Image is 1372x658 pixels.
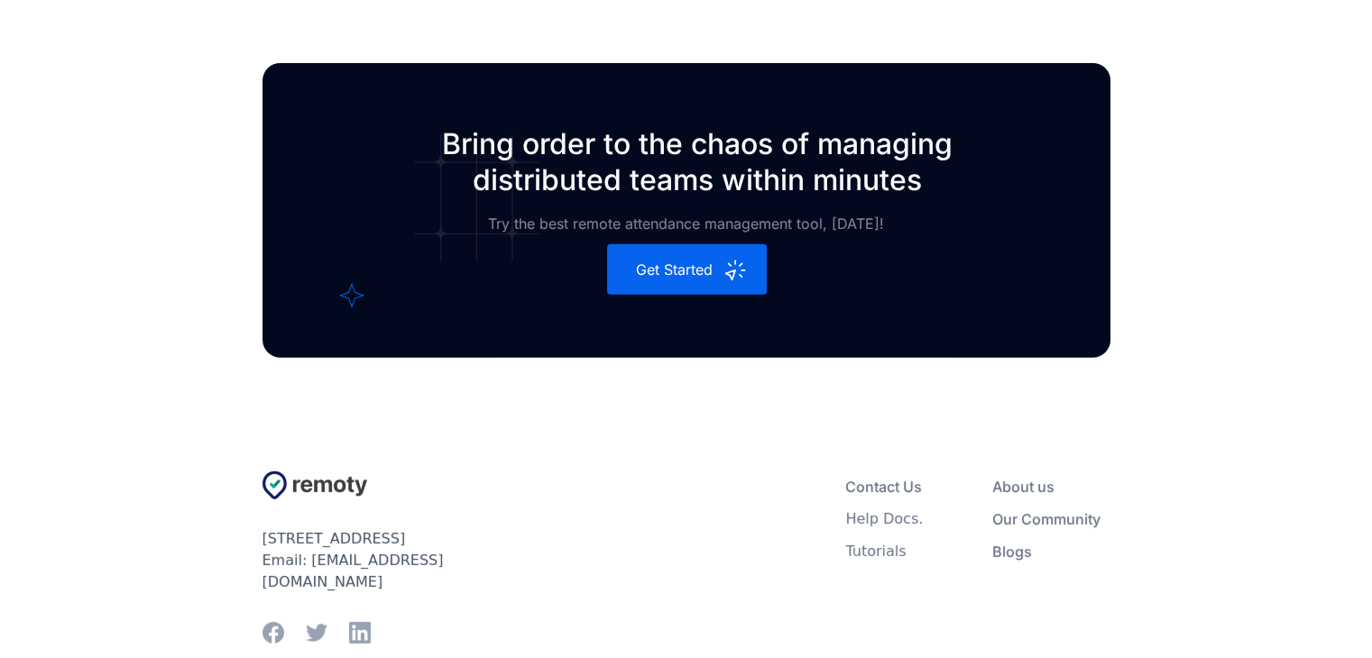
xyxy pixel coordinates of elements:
[488,213,884,234] div: Try the best remote attendance management tool, [DATE]!
[992,471,1054,503] a: About us
[845,535,906,568] a: Tutorials
[992,510,1100,528] div: Our Community
[1311,597,1354,640] iframe: PLUG_LAUNCHER_SDK
[436,126,959,197] h1: Bring order to the chaos of managing distributed teams within minutes
[845,503,923,535] a: Help Docs.
[845,478,922,496] div: Contact Us
[845,543,906,561] div: Tutorials
[262,471,551,499] a: Untitled UI logotextLogo
[628,260,723,281] div: Get Started
[262,528,551,593] div: [STREET_ADDRESS] Email: [EMAIL_ADDRESS][DOMAIN_NAME]
[992,543,1032,561] div: Blogs
[262,471,368,499] img: Untitled UI logotext
[992,535,1032,568] a: Blogs
[606,245,766,296] a: Get Started
[845,471,922,503] a: Contact Us
[992,503,1100,535] a: Our Community
[845,510,923,528] div: Help Docs.
[992,478,1054,496] div: About us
